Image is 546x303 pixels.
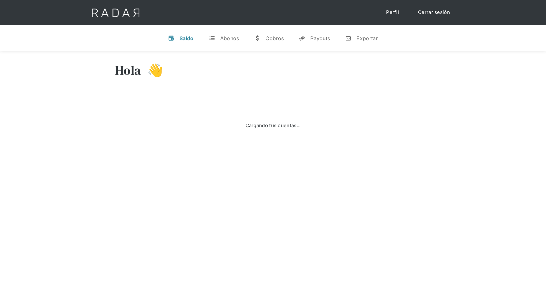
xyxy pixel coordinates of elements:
[179,35,194,41] div: Saldo
[254,35,260,41] div: w
[115,62,141,78] h3: Hola
[356,35,378,41] div: Exportar
[141,62,163,78] h3: 👋
[209,35,215,41] div: t
[412,6,456,19] a: Cerrar sesión
[345,35,351,41] div: n
[168,35,174,41] div: v
[310,35,330,41] div: Payouts
[265,35,284,41] div: Cobros
[246,122,301,129] div: Cargando tus cuentas...
[380,6,405,19] a: Perfil
[299,35,305,41] div: y
[220,35,239,41] div: Abonos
